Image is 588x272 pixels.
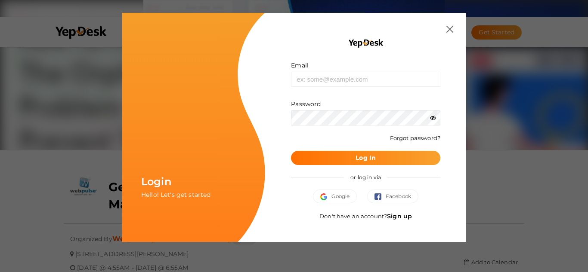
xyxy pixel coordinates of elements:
span: Facebook [374,192,411,201]
img: YEP_black_cropped.png [348,39,384,48]
label: Password [291,100,321,108]
img: close.svg [446,26,453,33]
span: Login [141,175,171,188]
button: Log In [291,151,440,165]
b: Log In [356,154,376,162]
button: Google [313,189,357,203]
input: ex: some@example.com [291,72,440,87]
a: Sign up [387,212,412,220]
label: Email [291,61,309,70]
span: Don't have an account? [319,213,412,220]
button: Facebook [367,189,418,203]
span: Google [320,192,350,201]
a: Forgot password? [390,134,440,141]
img: facebook.svg [374,193,386,200]
img: google.svg [320,193,331,200]
span: Hello! Let's get started [141,191,210,199]
span: or log in via [344,168,387,187]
